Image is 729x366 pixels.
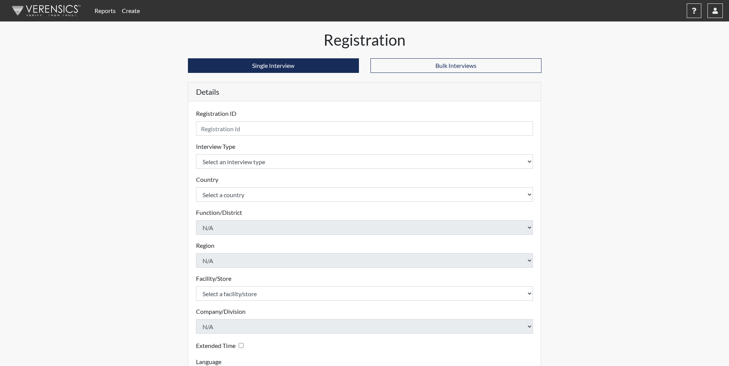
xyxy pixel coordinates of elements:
[196,341,236,350] label: Extended Time
[196,121,533,136] input: Insert a Registration ID, which needs to be a unique alphanumeric value for each interviewee
[196,142,235,151] label: Interview Type
[188,58,359,73] button: Single Interview
[196,208,242,217] label: Function/District
[196,340,247,351] div: Checking this box will provide the interviewee with an accomodation of extra time to answer each ...
[196,241,214,250] label: Region
[196,175,218,184] label: Country
[196,274,231,283] label: Facility/Store
[188,82,541,101] h5: Details
[188,31,541,49] h1: Registration
[370,58,541,73] button: Bulk Interviews
[196,109,236,118] label: Registration ID
[119,3,143,18] a: Create
[196,307,246,316] label: Company/Division
[91,3,119,18] a: Reports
